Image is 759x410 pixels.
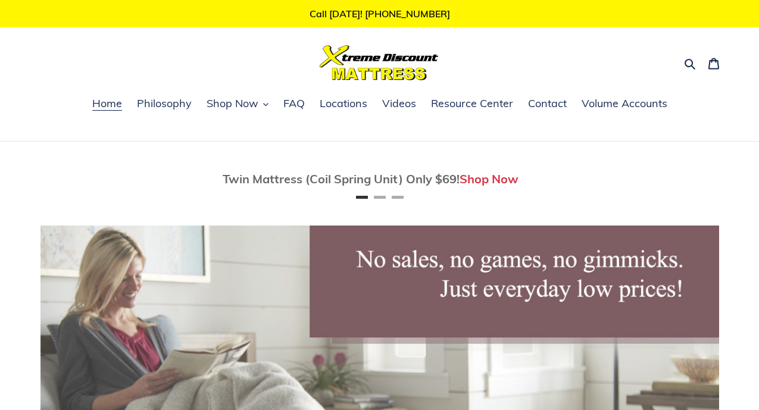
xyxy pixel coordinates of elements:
span: Contact [528,96,567,111]
span: Twin Mattress (Coil Spring Unit) Only $69! [223,171,460,186]
span: FAQ [283,96,305,111]
span: Philosophy [137,96,192,111]
button: Page 1 [356,196,368,199]
span: Home [92,96,122,111]
a: Home [86,95,128,113]
a: Volume Accounts [576,95,673,113]
span: Shop Now [207,96,258,111]
a: Contact [522,95,573,113]
a: Philosophy [131,95,198,113]
span: Videos [382,96,416,111]
a: FAQ [277,95,311,113]
button: Page 2 [374,196,386,199]
span: Volume Accounts [582,96,667,111]
img: Xtreme Discount Mattress [320,45,439,80]
a: Shop Now [460,171,519,186]
a: Videos [376,95,422,113]
button: Page 3 [392,196,404,199]
button: Shop Now [201,95,274,113]
a: Locations [314,95,373,113]
span: Resource Center [431,96,513,111]
span: Locations [320,96,367,111]
a: Resource Center [425,95,519,113]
